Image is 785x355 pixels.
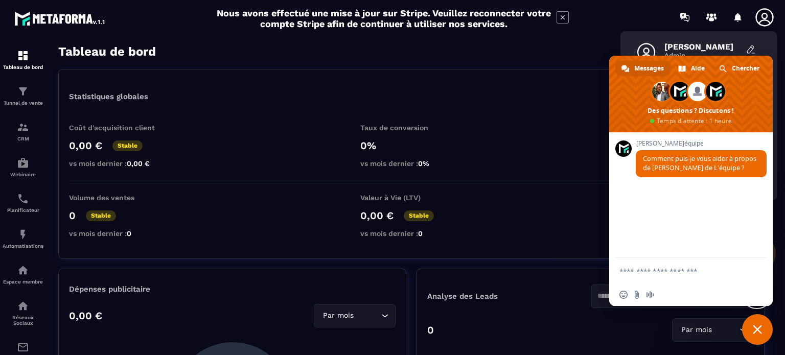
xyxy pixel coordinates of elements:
[69,92,148,101] p: Statistiques globales
[3,207,43,213] p: Planificateur
[714,324,737,336] input: Search for option
[127,159,150,168] span: 0,00 €
[634,61,664,76] span: Messages
[17,157,29,169] img: automations
[360,124,463,132] p: Taux de conversion
[69,310,102,322] p: 0,00 €
[14,9,106,28] img: logo
[360,139,463,152] p: 0%
[17,228,29,241] img: automations
[127,229,131,238] span: 0
[17,85,29,98] img: formation
[619,258,742,283] textarea: Entrez votre message...
[112,140,143,151] p: Stable
[216,8,551,29] h2: Nous avons effectué une mise à jour sur Stripe. Veuillez reconnecter votre compte Stripe afin de ...
[360,229,463,238] p: vs mois dernier :
[418,229,423,238] span: 0
[17,300,29,312] img: social-network
[672,318,754,342] div: Search for option
[679,324,714,336] span: Par mois
[3,279,43,285] p: Espace membre
[360,159,463,168] p: vs mois dernier :
[69,159,171,168] p: vs mois dernier :
[636,140,767,147] span: [PERSON_NAME]équipe
[3,42,43,78] a: formationformationTableau de bord
[742,314,773,345] a: Fermer le chat
[3,149,43,185] a: automationsautomationsWebinaire
[664,42,741,52] span: [PERSON_NAME]
[619,291,628,299] span: Insérer un emoji
[643,154,756,172] span: Comment puis-je vous aider à propos de [PERSON_NAME] de L'équipe ?
[17,341,29,353] img: email
[17,50,29,62] img: formation
[314,304,396,327] div: Search for option
[17,264,29,276] img: automations
[3,113,43,149] a: formationformationCRM
[3,100,43,106] p: Tunnel de vente
[320,310,356,321] span: Par mois
[58,44,156,59] h3: Tableau de bord
[646,291,654,299] span: Message audio
[86,210,116,221] p: Stable
[69,229,171,238] p: vs mois dernier :
[427,292,591,301] p: Analyse des Leads
[69,139,102,152] p: 0,00 €
[17,121,29,133] img: formation
[3,256,43,292] a: automationsautomationsEspace membre
[664,52,741,59] span: Admin
[418,159,429,168] span: 0%
[3,185,43,221] a: schedulerschedulerPlanificateur
[591,285,754,308] div: Search for option
[3,136,43,141] p: CRM
[732,61,759,76] span: Chercher
[356,310,379,321] input: Search for option
[3,292,43,334] a: social-networksocial-networkRéseaux Sociaux
[3,64,43,70] p: Tableau de bord
[713,61,767,76] a: Chercher
[3,172,43,177] p: Webinaire
[69,124,171,132] p: Coût d'acquisition client
[672,61,712,76] a: Aide
[633,291,641,299] span: Envoyer un fichier
[3,78,43,113] a: formationformationTunnel de vente
[69,194,171,202] p: Volume des ventes
[427,324,434,336] p: 0
[3,243,43,249] p: Automatisations
[615,61,671,76] a: Messages
[691,61,705,76] span: Aide
[597,291,737,302] input: Search for option
[360,209,394,222] p: 0,00 €
[17,193,29,205] img: scheduler
[404,210,434,221] p: Stable
[3,221,43,256] a: automationsautomationsAutomatisations
[3,315,43,326] p: Réseaux Sociaux
[69,209,76,222] p: 0
[69,285,396,294] p: Dépenses publicitaire
[360,194,463,202] p: Valeur à Vie (LTV)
